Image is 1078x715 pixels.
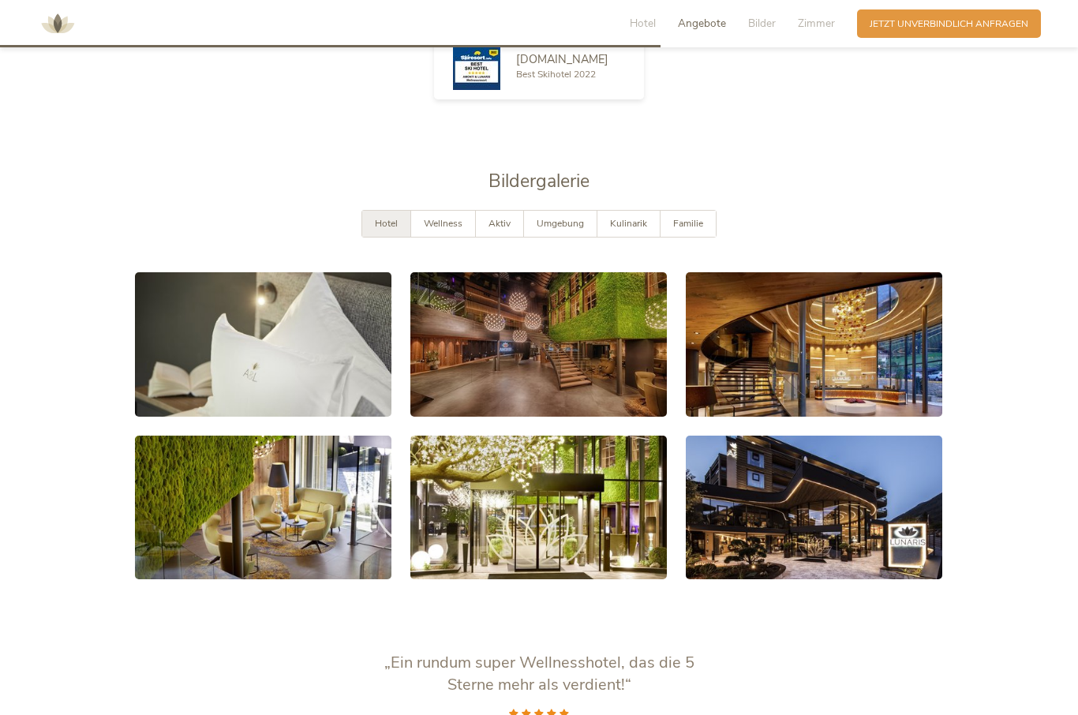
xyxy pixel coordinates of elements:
[610,217,647,230] span: Kulinarik
[384,652,694,695] span: „Ein rundum super Wellnesshotel, das die 5 Sterne mehr als verdient!“
[34,19,81,28] a: AMONTI & LUNARIS Wellnessresort
[537,217,584,230] span: Umgebung
[748,16,776,31] span: Bilder
[453,43,500,90] img: Skiresort.de
[375,217,398,230] span: Hotel
[678,16,726,31] span: Angebote
[798,16,835,31] span: Zimmer
[516,68,596,80] span: Best Skihotel 2022
[870,17,1028,31] span: Jetzt unverbindlich anfragen
[630,16,656,31] span: Hotel
[488,169,590,193] span: Bildergalerie
[488,217,511,230] span: Aktiv
[516,51,608,67] span: [DOMAIN_NAME]
[424,217,462,230] span: Wellness
[673,217,703,230] span: Familie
